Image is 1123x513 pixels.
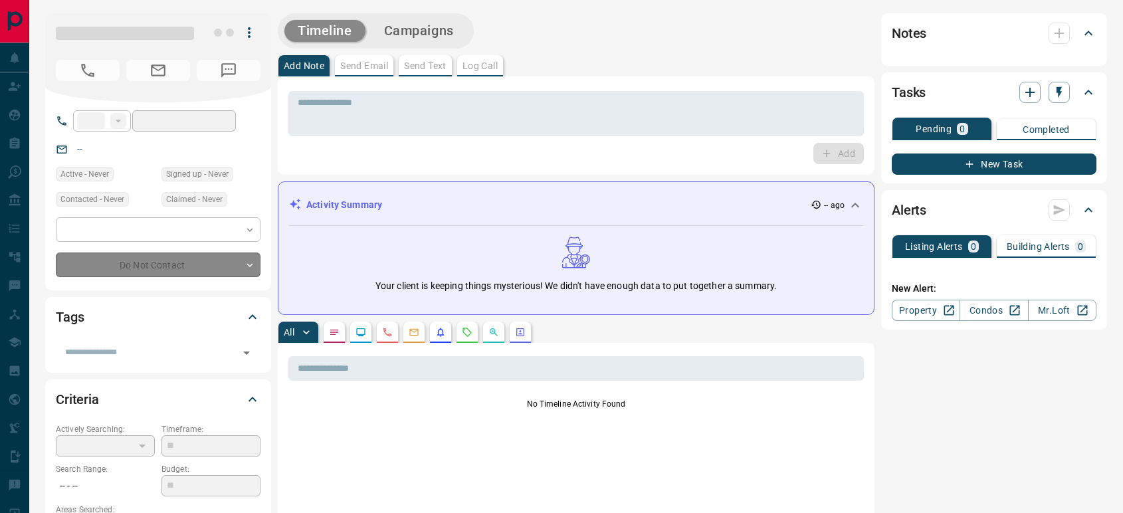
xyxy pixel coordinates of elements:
[1007,242,1070,251] p: Building Alerts
[56,306,84,328] h2: Tags
[56,475,155,497] p: -- - --
[1023,125,1070,134] p: Completed
[56,60,120,81] span: No Number
[892,282,1096,296] p: New Alert:
[892,82,926,103] h2: Tasks
[289,193,863,217] div: Activity Summary-- ago
[916,124,952,134] p: Pending
[56,423,155,435] p: Actively Searching:
[409,327,419,338] svg: Emails
[892,76,1096,108] div: Tasks
[892,194,1096,226] div: Alerts
[905,242,963,251] p: Listing Alerts
[892,154,1096,175] button: New Task
[382,327,393,338] svg: Calls
[284,61,324,70] p: Add Note
[329,327,340,338] svg: Notes
[77,144,82,154] a: --
[166,167,229,181] span: Signed up - Never
[824,199,845,211] p: -- ago
[375,279,777,293] p: Your client is keeping things mysterious! We didn't have enough data to put together a summary.
[288,398,864,410] p: No Timeline Activity Found
[971,242,976,251] p: 0
[197,60,260,81] span: No Number
[56,463,155,475] p: Search Range:
[1028,300,1096,321] a: Mr.Loft
[371,20,467,42] button: Campaigns
[306,198,382,212] p: Activity Summary
[56,389,99,410] h2: Criteria
[126,60,190,81] span: No Email
[356,327,366,338] svg: Lead Browsing Activity
[284,20,365,42] button: Timeline
[56,253,260,277] div: Do Not Contact
[892,17,1096,49] div: Notes
[462,327,472,338] svg: Requests
[1078,242,1083,251] p: 0
[56,383,260,415] div: Criteria
[60,167,109,181] span: Active - Never
[488,327,499,338] svg: Opportunities
[892,199,926,221] h2: Alerts
[56,301,260,333] div: Tags
[284,328,294,337] p: All
[515,327,526,338] svg: Agent Actions
[435,327,446,338] svg: Listing Alerts
[892,300,960,321] a: Property
[892,23,926,44] h2: Notes
[960,124,965,134] p: 0
[166,193,223,206] span: Claimed - Never
[161,423,260,435] p: Timeframe:
[161,463,260,475] p: Budget:
[237,344,256,362] button: Open
[960,300,1028,321] a: Condos
[60,193,124,206] span: Contacted - Never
